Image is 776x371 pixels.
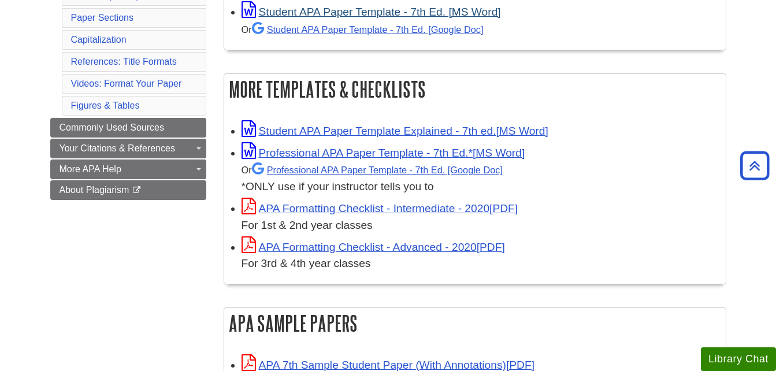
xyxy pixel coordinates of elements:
[50,118,206,138] a: Commonly Used Sources
[242,6,501,18] a: Link opens in new window
[224,74,726,105] h2: More Templates & Checklists
[242,202,518,214] a: Link opens in new window
[60,164,121,174] span: More APA Help
[242,24,484,35] small: Or
[224,308,726,339] h2: APA Sample Papers
[132,187,142,194] i: This link opens in a new window
[242,165,503,175] small: Or
[736,158,773,173] a: Back to Top
[71,79,182,88] a: Videos: Format Your Paper
[71,13,134,23] a: Paper Sections
[701,347,776,371] button: Library Chat
[242,147,525,159] a: Link opens in new window
[60,123,164,132] span: Commonly Used Sources
[71,35,127,44] a: Capitalization
[252,165,503,175] a: Professional APA Paper Template - 7th Ed.
[242,241,505,253] a: Link opens in new window
[50,180,206,200] a: About Plagiarism
[252,24,484,35] a: Student APA Paper Template - 7th Ed. [Google Doc]
[71,57,177,66] a: References: Title Formats
[60,185,129,195] span: About Plagiarism
[242,217,720,234] div: For 1st & 2nd year classes
[71,101,140,110] a: Figures & Tables
[60,143,175,153] span: Your Citations & References
[242,161,720,195] div: *ONLY use if your instructor tells you to
[242,125,548,137] a: Link opens in new window
[50,159,206,179] a: More APA Help
[242,255,720,272] div: For 3rd & 4th year classes
[50,139,206,158] a: Your Citations & References
[242,359,534,371] a: Link opens in new window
